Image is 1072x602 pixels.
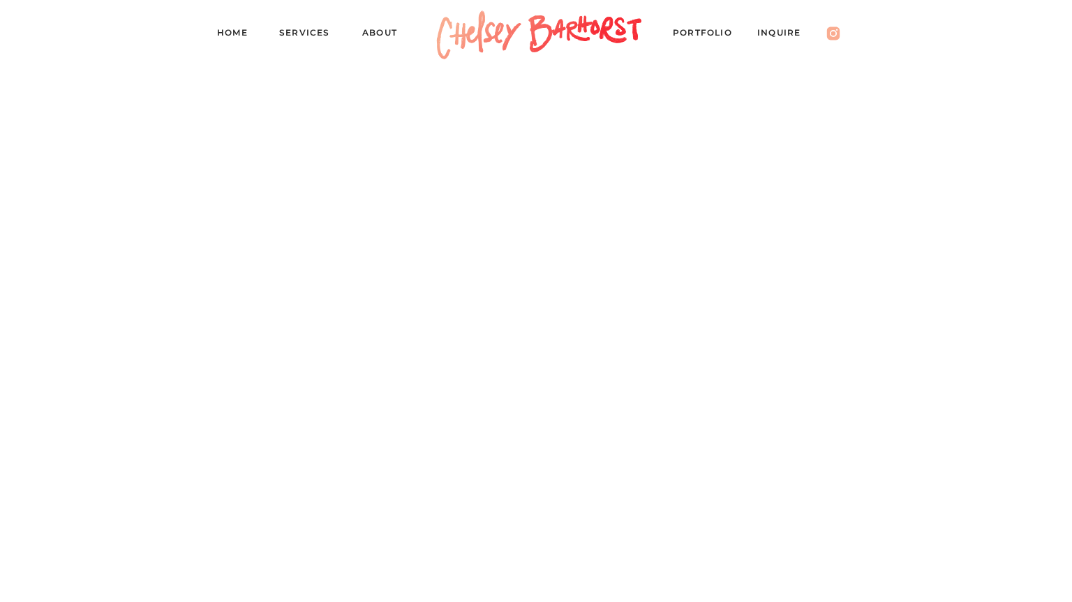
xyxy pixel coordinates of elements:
a: PORTFOLIO [673,25,745,45]
a: About [362,25,410,45]
a: Home [217,25,259,45]
a: Inquire [757,25,814,45]
a: Services [279,25,342,45]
